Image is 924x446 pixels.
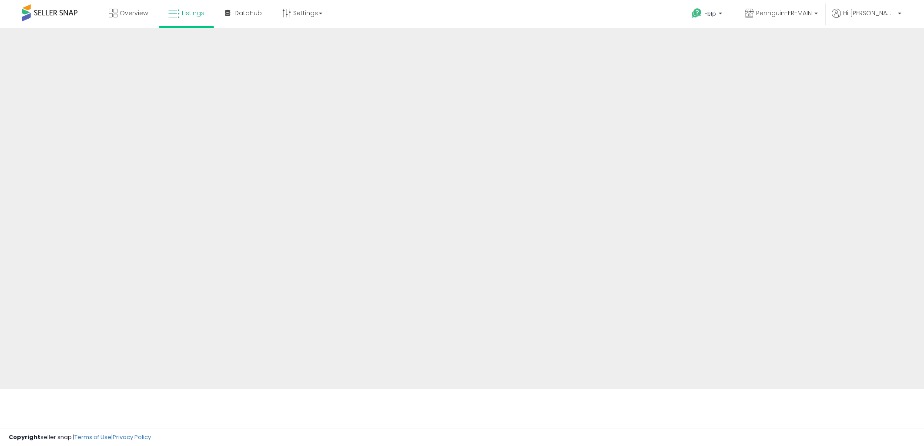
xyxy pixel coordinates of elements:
[704,10,716,17] span: Help
[832,9,901,28] a: Hi [PERSON_NAME]
[120,9,148,17] span: Overview
[182,9,204,17] span: Listings
[691,8,702,19] i: Get Help
[843,9,895,17] span: Hi [PERSON_NAME]
[234,9,262,17] span: DataHub
[685,1,731,28] a: Help
[756,9,812,17] span: Pennguin-FR-MAIN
